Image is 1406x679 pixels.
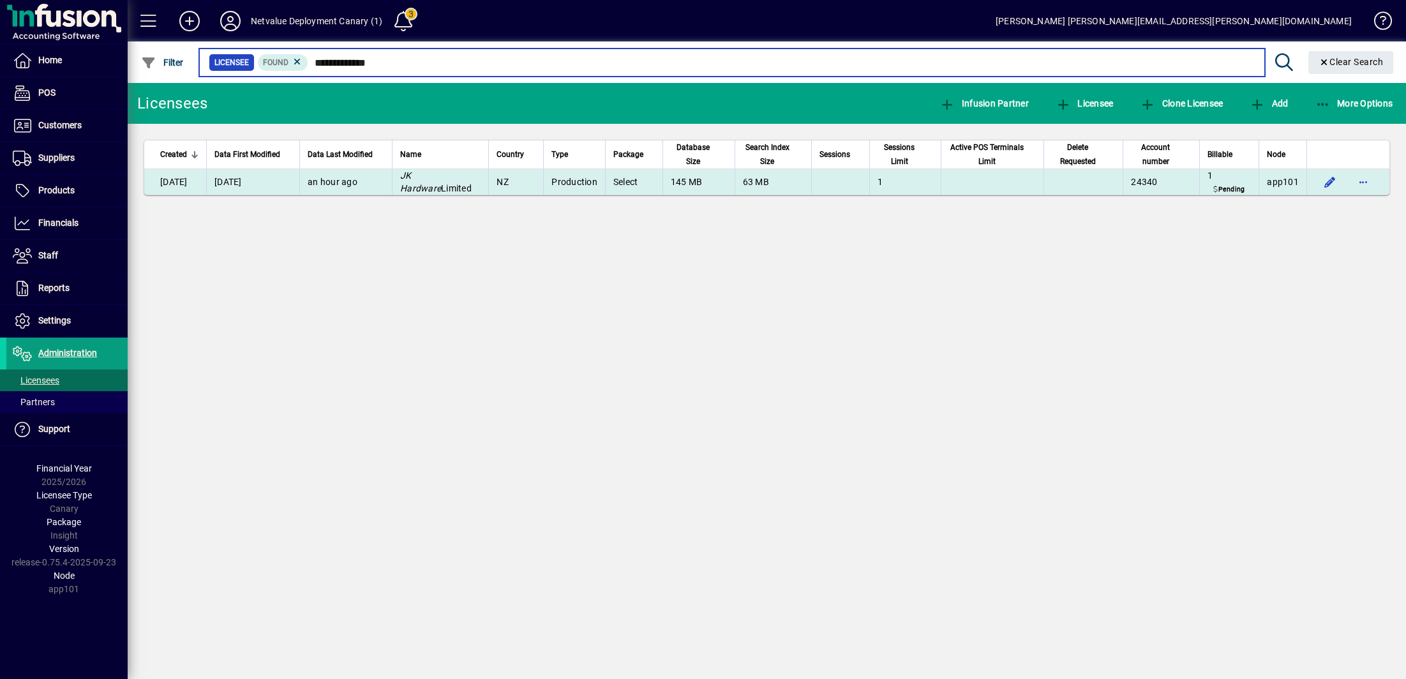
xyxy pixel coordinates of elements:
button: Clear [1308,51,1394,74]
div: Type [551,147,597,161]
span: Licensee [1056,98,1114,108]
a: Licensees [6,369,128,391]
span: Reports [38,283,70,293]
span: Data First Modified [214,147,280,161]
span: Suppliers [38,153,75,163]
div: Billable [1208,147,1251,161]
div: Account number [1131,140,1192,168]
div: Created [160,147,198,161]
span: Package [47,517,81,527]
span: Name [400,147,421,161]
div: [PERSON_NAME] [PERSON_NAME][EMAIL_ADDRESS][PERSON_NAME][DOMAIN_NAME] [996,11,1352,31]
span: Filter [141,57,184,68]
div: Sessions [819,147,862,161]
span: Licensee [214,56,249,69]
div: Search Index Size [743,140,804,168]
span: POS [38,87,56,98]
td: an hour ago [299,169,392,195]
td: Production [543,169,605,195]
span: Financials [38,218,79,228]
td: Select [605,169,662,195]
td: 63 MB [735,169,811,195]
span: Node [1267,147,1285,161]
a: Home [6,45,128,77]
span: Account number [1131,140,1180,168]
div: Data First Modified [214,147,292,161]
span: Partners [13,397,55,407]
span: Sessions Limit [878,140,922,168]
a: Reports [6,272,128,304]
td: [DATE] [206,169,299,195]
span: Licensees [13,375,59,385]
div: Database Size [671,140,727,168]
span: Package [613,147,643,161]
td: [DATE] [144,169,206,195]
span: Clone Licensee [1140,98,1223,108]
span: Search Index Size [743,140,792,168]
span: Staff [38,250,58,260]
span: Pending [1211,184,1247,195]
td: 1 [1199,169,1259,195]
a: Staff [6,240,128,272]
div: Delete Requested [1052,140,1115,168]
span: Customers [38,120,82,130]
a: Knowledge Base [1365,3,1390,44]
div: Name [400,147,481,161]
span: Home [38,55,62,65]
a: POS [6,77,128,109]
div: Active POS Terminals Limit [949,140,1036,168]
div: Data Last Modified [308,147,384,161]
a: Settings [6,305,128,337]
div: Node [1267,147,1299,161]
span: Add [1250,98,1288,108]
button: Profile [210,10,251,33]
a: Products [6,175,128,207]
div: Package [613,147,655,161]
span: app101.prod.infusionbusinesssoftware.com [1267,177,1299,187]
span: Billable [1208,147,1232,161]
div: Sessions Limit [878,140,933,168]
div: Netvalue Deployment Canary (1) [251,11,382,31]
span: Created [160,147,187,161]
a: Financials [6,207,128,239]
a: Suppliers [6,142,128,174]
td: 145 MB [662,169,735,195]
button: Licensee [1052,92,1117,115]
span: Found [263,58,288,67]
a: Customers [6,110,128,142]
button: Clone Licensee [1137,92,1226,115]
span: Sessions [819,147,850,161]
span: Licensee Type [36,490,92,500]
a: Partners [6,391,128,413]
td: NZ [488,169,543,195]
span: Version [49,544,79,554]
button: Edit [1320,172,1340,192]
span: More Options [1315,98,1393,108]
em: JK [400,170,412,181]
td: 24340 [1123,169,1199,195]
span: Data Last Modified [308,147,373,161]
a: Support [6,414,128,445]
span: Database Size [671,140,715,168]
button: Infusion Partner [936,92,1032,115]
span: Delete Requested [1052,140,1103,168]
span: Settings [38,315,71,325]
span: Active POS Terminals Limit [949,140,1024,168]
span: Financial Year [36,463,92,474]
mat-chip: Found Status: Found [258,54,308,71]
span: Type [551,147,568,161]
button: More Options [1312,92,1396,115]
span: Infusion Partner [939,98,1029,108]
em: Hardware [400,183,441,193]
td: 1 [869,169,941,195]
span: Support [38,424,70,434]
button: Add [169,10,210,33]
div: Licensees [137,93,207,114]
button: More options [1353,172,1373,192]
span: Country [497,147,524,161]
button: Add [1246,92,1291,115]
div: Country [497,147,535,161]
span: Products [38,185,75,195]
span: Limited [400,170,472,193]
span: Clear Search [1319,57,1384,67]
